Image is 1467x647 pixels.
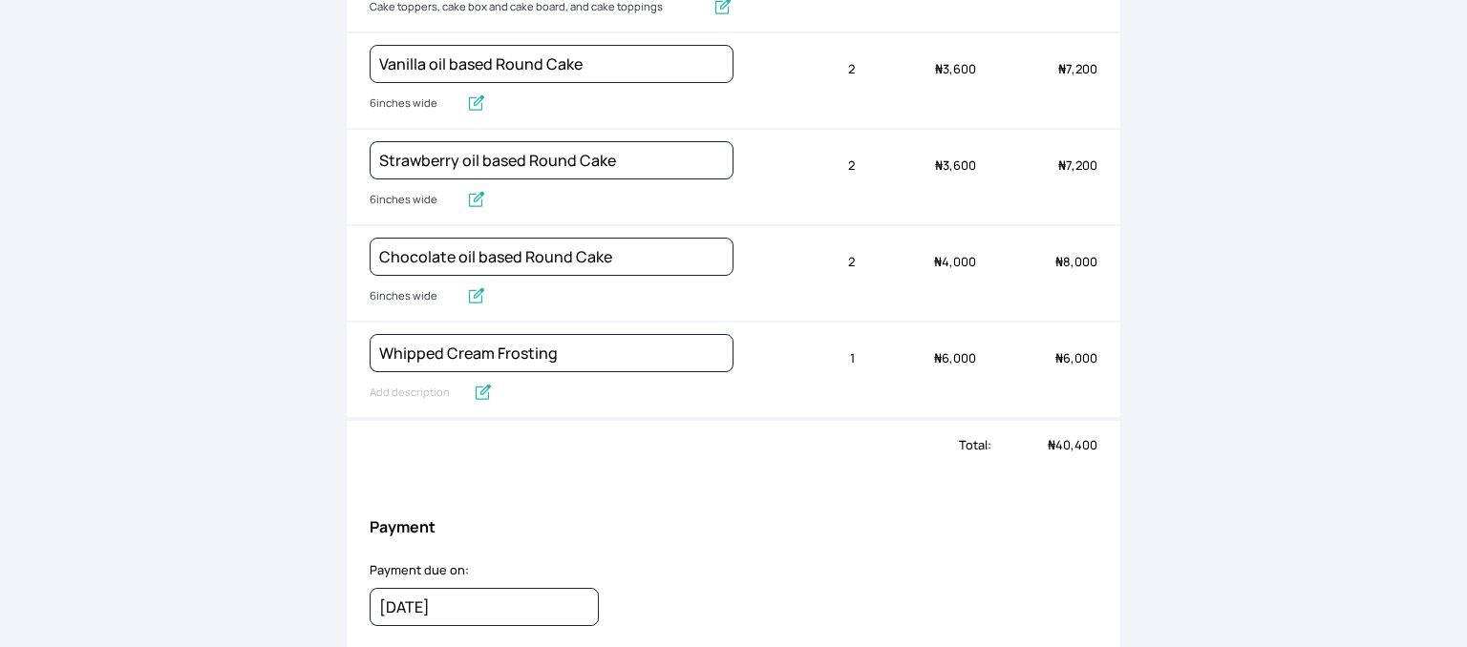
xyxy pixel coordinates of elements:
[1058,157,1066,174] span: ₦
[1058,60,1097,77] span: 7,200
[347,436,992,454] div: Total:
[370,381,465,406] input: Add description
[935,60,943,77] span: ₦
[1048,436,1055,453] span: ₦
[370,92,458,116] input: Add description
[1055,253,1097,270] span: 8,000
[370,284,458,309] input: Add description
[370,515,1098,538] h3: Payment
[934,349,942,366] span: ₦
[1048,436,1097,453] span: 40,400
[733,145,855,186] div: 2
[935,157,976,174] span: 3,600
[934,349,976,366] span: 6,000
[1058,60,1066,77] span: ₦
[934,253,942,270] span: ₦
[733,49,855,90] div: 2
[733,241,855,282] div: 2
[370,188,458,213] input: Add description
[1055,253,1063,270] span: ₦
[935,60,976,77] span: 3,600
[934,253,976,270] span: 4,000
[1055,349,1063,366] span: ₦
[1055,349,1097,366] span: 6,000
[370,561,469,578] label: Payment due on:
[1058,157,1097,174] span: 7,200
[733,338,855,379] div: 1
[935,157,943,174] span: ₦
